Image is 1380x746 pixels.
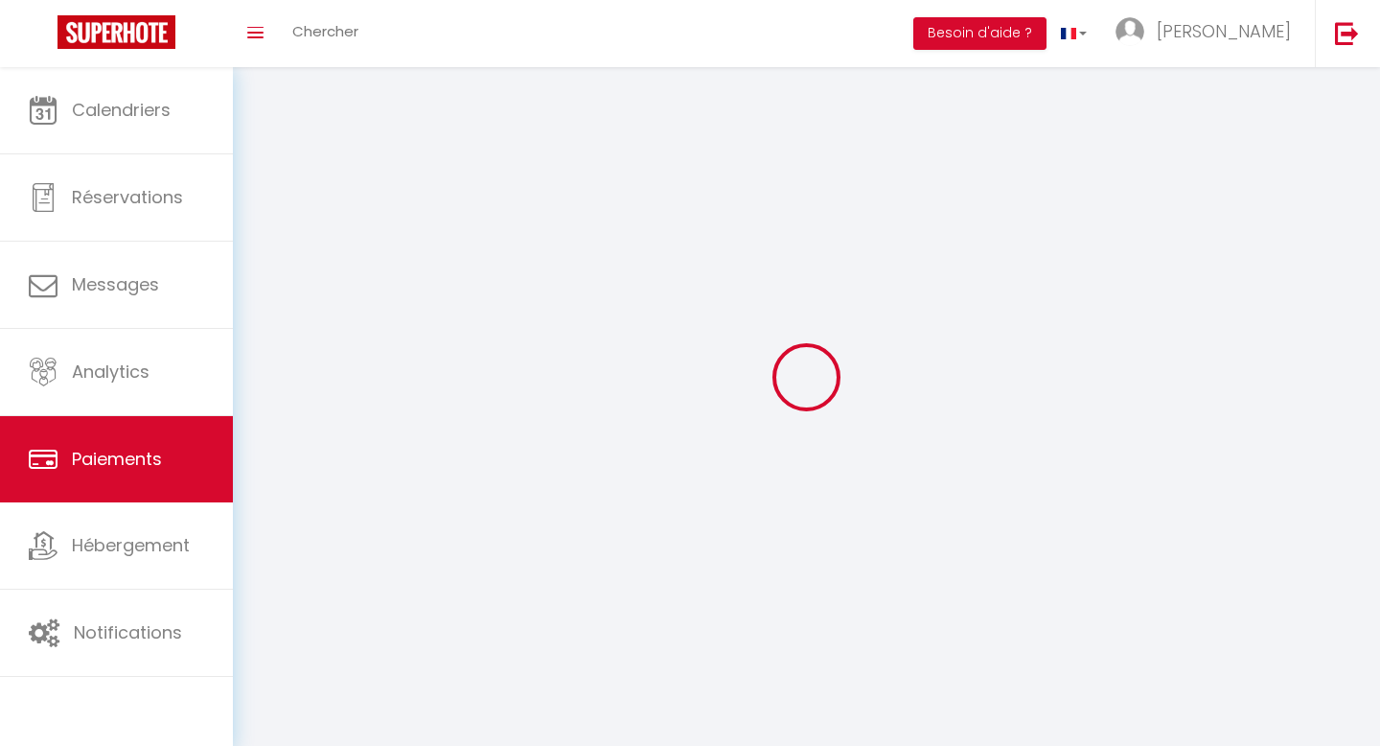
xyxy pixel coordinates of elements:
[72,447,162,471] span: Paiements
[72,185,183,209] span: Réservations
[292,21,358,41] span: Chercher
[72,533,190,557] span: Hébergement
[72,98,171,122] span: Calendriers
[1157,19,1291,43] span: [PERSON_NAME]
[913,17,1046,50] button: Besoin d'aide ?
[1335,21,1359,45] img: logout
[72,360,149,384] span: Analytics
[72,272,159,296] span: Messages
[1115,17,1144,46] img: ...
[57,15,175,49] img: Super Booking
[74,620,182,644] span: Notifications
